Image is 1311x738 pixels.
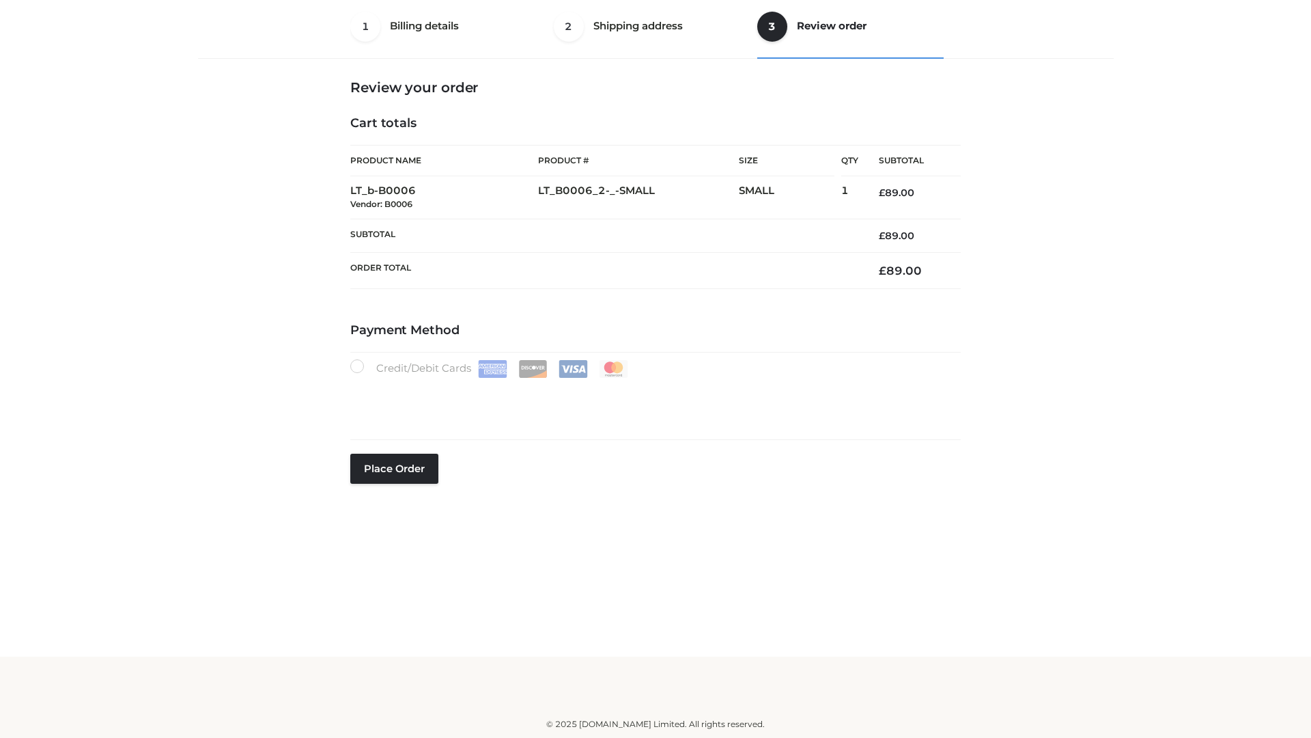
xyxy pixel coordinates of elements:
th: Product Name [350,145,538,176]
label: Credit/Debit Cards [350,359,630,378]
th: Product # [538,145,739,176]
th: Subtotal [350,219,858,252]
span: £ [879,230,885,242]
th: Order Total [350,253,858,289]
td: SMALL [739,176,841,219]
th: Size [739,146,834,176]
h4: Payment Method [350,323,961,338]
th: Qty [841,145,858,176]
div: © 2025 [DOMAIN_NAME] Limited. All rights reserved. [203,717,1108,731]
bdi: 89.00 [879,187,914,199]
img: Mastercard [599,360,628,378]
td: LT_B0006_2-_-SMALL [538,176,739,219]
img: Visa [559,360,588,378]
bdi: 89.00 [879,264,922,277]
h4: Cart totals [350,116,961,131]
h3: Review your order [350,79,961,96]
bdi: 89.00 [879,230,914,242]
span: £ [879,187,885,199]
td: 1 [841,176,858,219]
span: £ [879,264,886,277]
button: Place order [350,454,438,484]
img: Discover [518,360,548,378]
th: Subtotal [858,146,961,176]
td: LT_b-B0006 [350,176,538,219]
img: Amex [478,360,507,378]
small: Vendor: B0006 [350,199,412,209]
iframe: Secure payment input frame [348,375,958,425]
